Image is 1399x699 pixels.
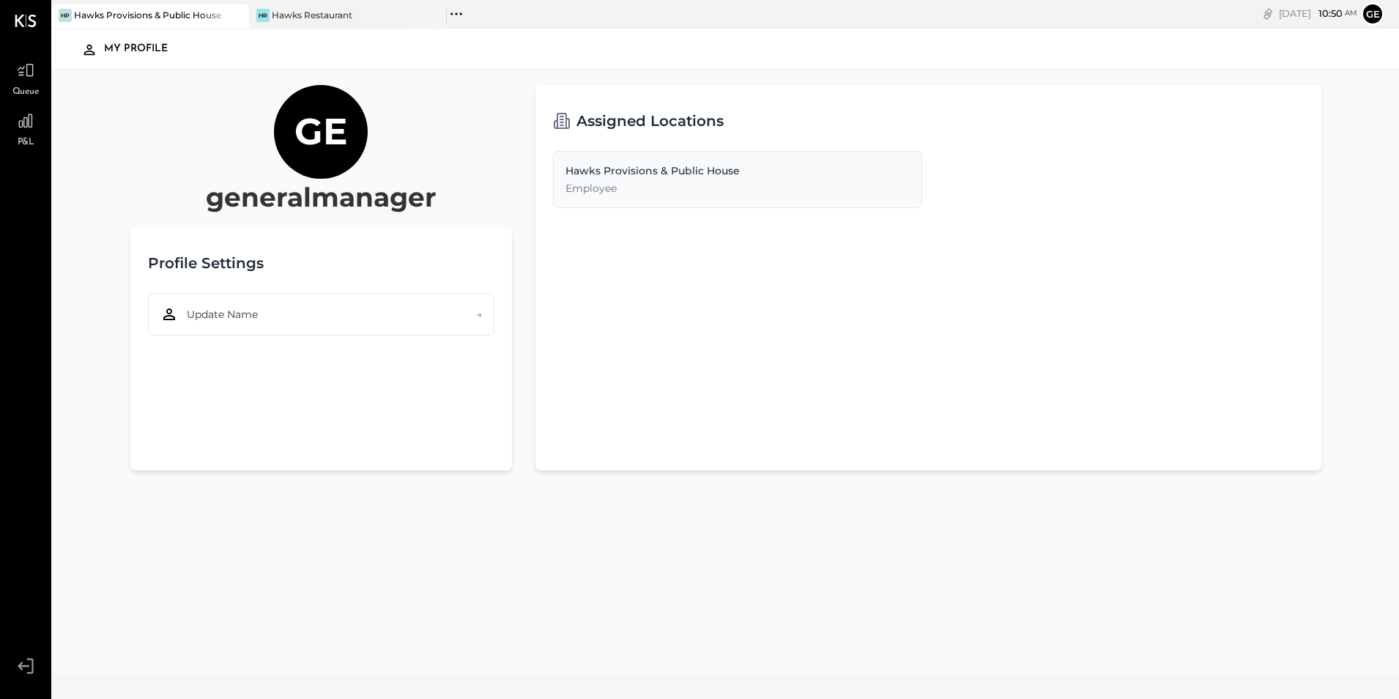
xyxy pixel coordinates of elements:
[148,245,264,281] h2: Profile Settings
[476,307,482,322] span: →
[1279,7,1357,21] div: [DATE]
[187,307,258,322] span: Update Name
[565,163,910,178] div: Hawks Provisions & Public House
[206,179,437,215] h2: generalmanager
[12,86,40,99] span: Queue
[272,9,352,21] div: Hawks Restaurant
[74,9,221,21] div: Hawks Provisions & Public House
[565,181,910,196] div: Employee
[1,56,51,99] a: Queue
[18,136,34,149] span: P&L
[1,107,51,149] a: P&L
[576,103,724,139] h2: Assigned Locations
[104,37,182,61] div: My Profile
[59,9,72,22] div: HP
[1361,2,1384,26] button: ge
[148,293,494,336] button: Update Name→
[256,9,270,22] div: HR
[1261,6,1275,21] div: copy link
[294,109,348,155] h1: ge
